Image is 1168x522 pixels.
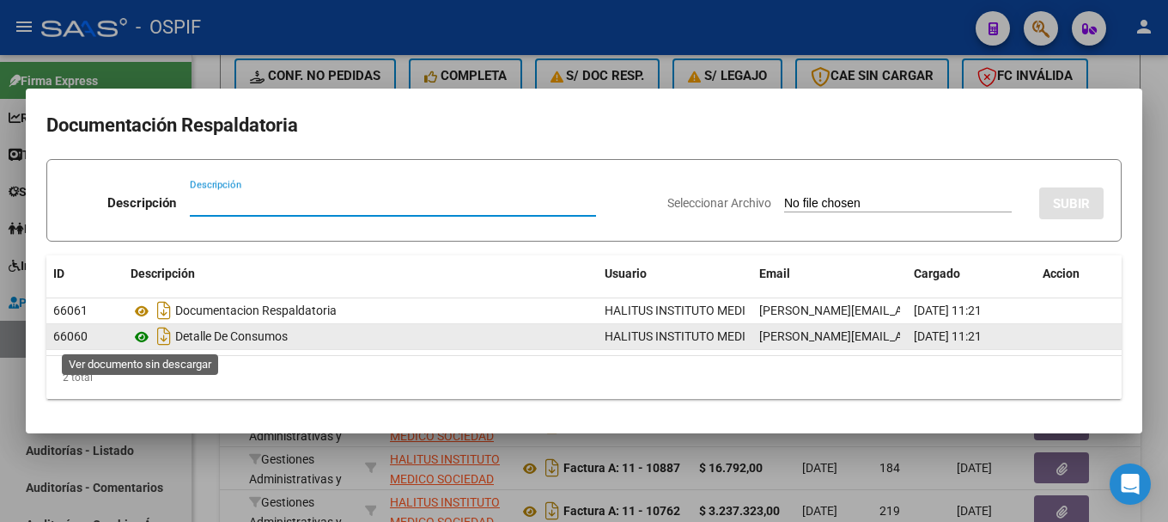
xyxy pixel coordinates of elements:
span: Cargado [914,267,960,280]
span: Seleccionar Archivo [667,196,771,210]
p: Descripción [107,193,176,213]
div: Open Intercom Messenger [1110,464,1151,505]
div: Documentacion Respaldatoria [131,297,591,324]
span: [PERSON_NAME][EMAIL_ADDRESS][PERSON_NAME][DOMAIN_NAME] [759,329,1134,343]
datatable-header-cell: Cargado [907,255,1036,292]
span: Usuario [605,267,647,280]
span: Descripción [131,267,195,280]
div: Detalle De Consumos [131,322,591,350]
datatable-header-cell: ID [46,255,124,292]
span: HALITUS INSTITUTO MEDICO S.A. [605,304,786,317]
datatable-header-cell: Usuario [598,255,752,292]
span: [PERSON_NAME][EMAIL_ADDRESS][PERSON_NAME][DOMAIN_NAME] [759,304,1134,317]
span: SUBIR [1053,196,1090,212]
span: HALITUS INSTITUTO MEDICO S.A. [605,329,786,343]
h2: Documentación Respaldatoria [46,109,1122,142]
span: 66060 [53,329,88,343]
span: Accion [1043,267,1080,280]
datatable-header-cell: Accion [1036,255,1122,292]
span: 66061 [53,304,88,317]
span: Email [759,267,790,280]
button: SUBIR [1039,187,1104,219]
datatable-header-cell: Email [752,255,907,292]
span: [DATE] 11:21 [914,329,982,343]
span: ID [53,267,64,280]
datatable-header-cell: Descripción [124,255,598,292]
span: [DATE] 11:21 [914,304,982,317]
i: Descargar documento [153,297,175,324]
div: 2 total [46,356,1122,399]
i: Descargar documento [153,322,175,350]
